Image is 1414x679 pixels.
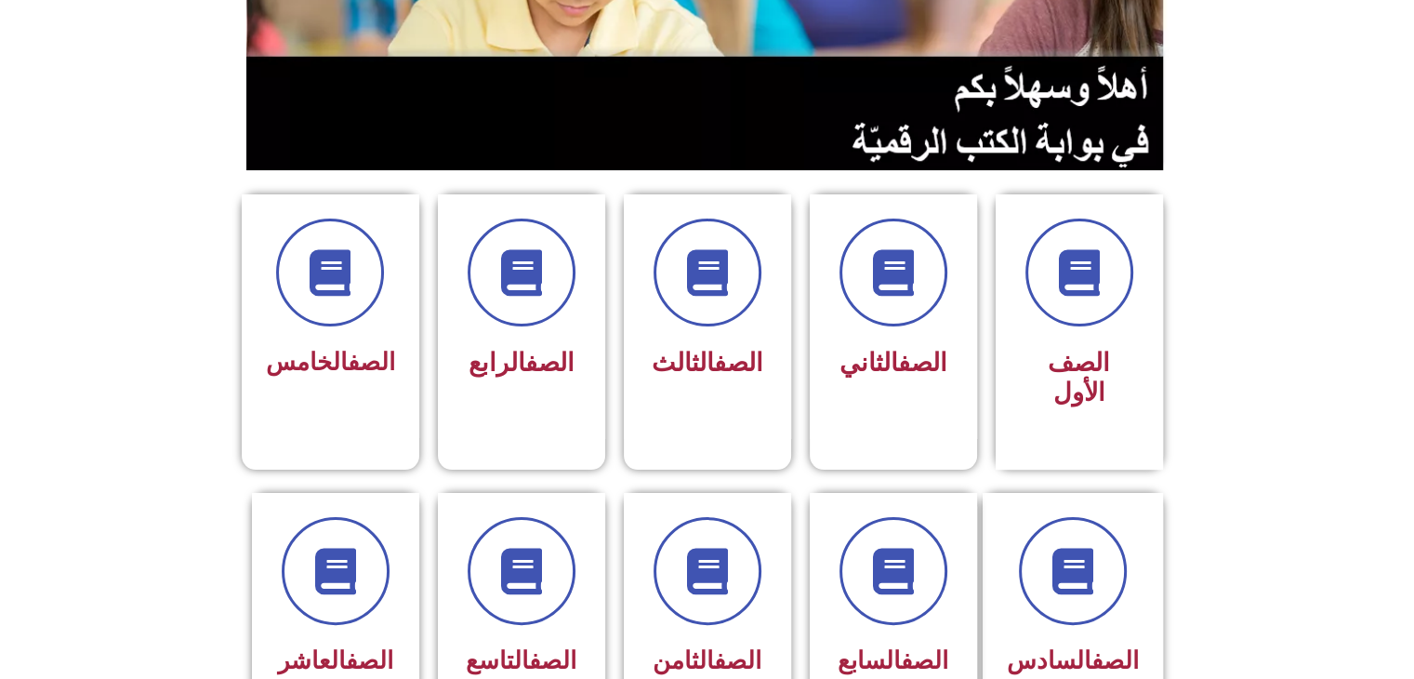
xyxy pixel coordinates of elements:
a: الصف [714,348,763,378]
span: الصف الأول [1048,348,1110,407]
a: الصف [898,348,947,378]
span: العاشر [278,646,393,674]
a: الصف [714,646,761,674]
span: الخامس [266,348,395,376]
a: الصف [529,646,576,674]
a: الصف [901,646,948,674]
span: السابع [838,646,948,674]
a: الصف [348,348,395,376]
span: الثاني [839,348,947,378]
a: الصف [1091,646,1139,674]
span: التاسع [466,646,576,674]
span: السادس [1007,646,1139,674]
span: الثامن [653,646,761,674]
a: الصف [525,348,575,378]
span: الرابع [469,348,575,378]
span: الثالث [652,348,763,378]
a: الصف [346,646,393,674]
